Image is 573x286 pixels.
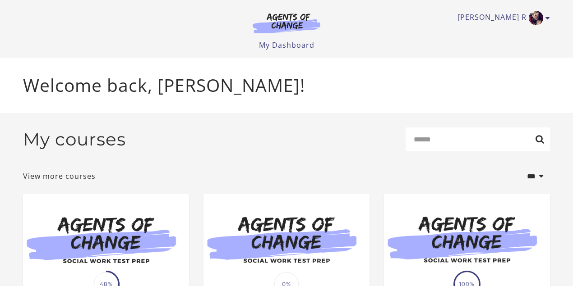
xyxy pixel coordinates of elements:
img: Agents of Change Logo [243,13,330,33]
a: My Dashboard [259,40,314,50]
p: Welcome back, [PERSON_NAME]! [23,72,550,99]
a: Toggle menu [457,11,545,25]
a: View more courses [23,171,96,182]
h2: My courses [23,129,126,150]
